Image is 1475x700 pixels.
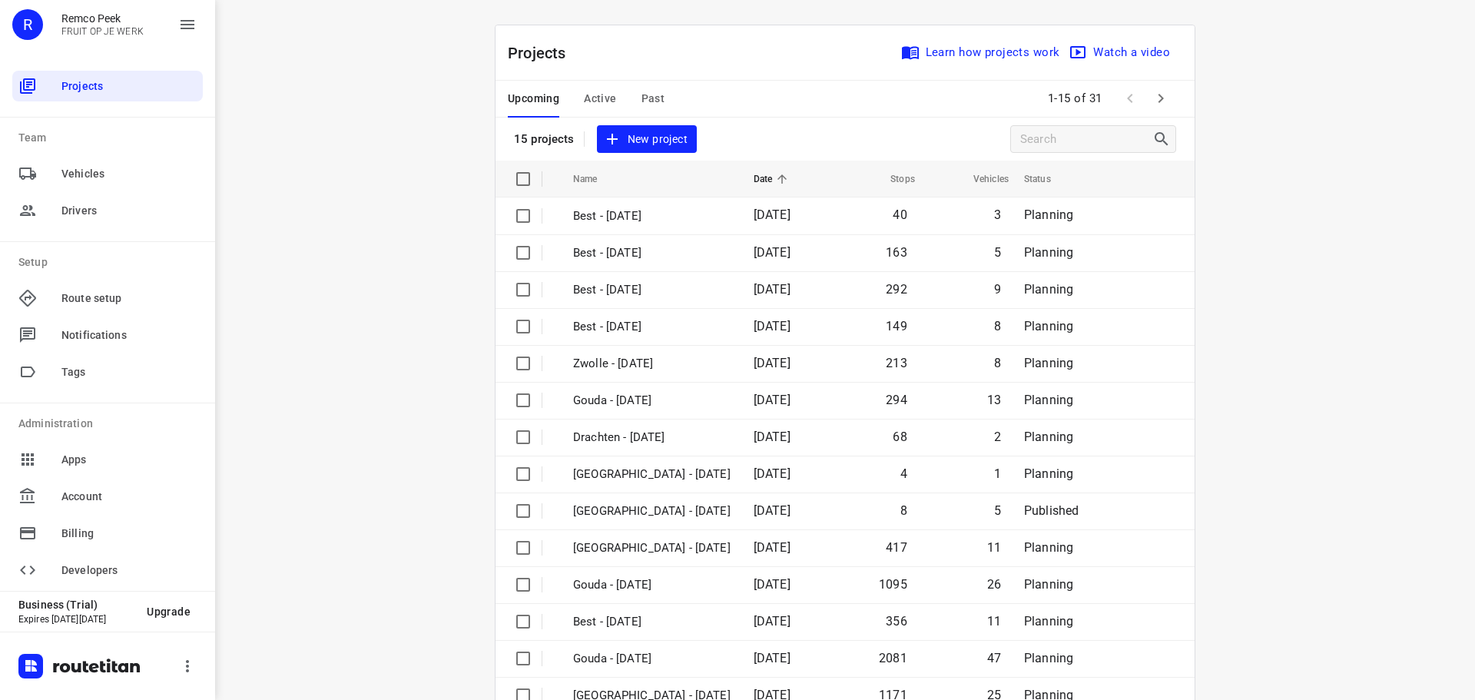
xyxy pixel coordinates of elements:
p: Administration [18,416,203,432]
span: 13 [987,393,1001,407]
span: 356 [886,614,907,629]
span: [DATE] [754,651,791,665]
p: FRUIT OP JE WERK [61,26,144,37]
span: Tags [61,364,197,380]
span: 5 [994,503,1001,518]
p: Gouda - Friday [573,392,731,410]
span: 8 [900,503,907,518]
span: Projects [61,78,197,95]
span: 163 [886,245,907,260]
span: 4 [900,466,907,481]
span: Planning [1024,282,1073,297]
span: 294 [886,393,907,407]
span: Date [754,170,793,188]
span: Planning [1024,207,1073,222]
div: R [12,9,43,40]
span: 26 [987,577,1001,592]
span: Planning [1024,651,1073,665]
p: Setup [18,254,203,270]
button: New project [597,125,697,154]
div: Drivers [12,195,203,226]
span: Planning [1024,540,1073,555]
p: Expires [DATE][DATE] [18,614,134,625]
span: 2 [994,430,1001,444]
div: Billing [12,518,203,549]
div: Search [1152,130,1175,148]
span: Planning [1024,245,1073,260]
span: 213 [886,356,907,370]
span: [DATE] [754,577,791,592]
span: 8 [994,319,1001,333]
span: Published [1024,503,1079,518]
p: 15 projects [514,132,575,146]
span: Route setup [61,290,197,307]
p: Gouda - Wednesday [573,650,731,668]
input: Search projects [1020,128,1152,151]
span: [DATE] [754,466,791,481]
div: Notifications [12,320,203,350]
p: Best - Friday [573,207,731,225]
p: Projects [508,41,578,65]
span: [DATE] [754,319,791,333]
span: 68 [893,430,907,444]
span: Previous Page [1115,83,1145,114]
span: Planning [1024,393,1073,407]
p: Best - Thursday [573,244,731,262]
p: Gemeente Rotterdam - Thursday [573,503,731,520]
span: [DATE] [754,503,791,518]
span: 149 [886,319,907,333]
span: Active [584,89,616,108]
p: Business (Trial) [18,599,134,611]
span: [DATE] [754,614,791,629]
p: Drachten - Thursday [573,429,731,446]
p: Zwolle - Thursday [573,539,731,557]
div: Projects [12,71,203,101]
span: Account [61,489,197,505]
span: 1-15 of 31 [1042,82,1109,115]
span: Planning [1024,319,1073,333]
span: Apps [61,452,197,468]
span: [DATE] [754,356,791,370]
span: Planning [1024,577,1073,592]
span: Vehicles [953,170,1009,188]
p: Gouda - Thursday [573,576,731,594]
span: Upcoming [508,89,559,108]
p: Team [18,130,203,146]
span: 9 [994,282,1001,297]
span: 292 [886,282,907,297]
p: Zwolle - Friday [573,355,731,373]
p: Best - Tuesday [573,281,731,299]
span: 5 [994,245,1001,260]
span: 8 [994,356,1001,370]
span: Planning [1024,466,1073,481]
span: 11 [987,614,1001,629]
div: Developers [12,555,203,586]
span: [DATE] [754,245,791,260]
span: Notifications [61,327,197,343]
div: Route setup [12,283,203,314]
p: Best - Friday [573,318,731,336]
span: [DATE] [754,207,791,222]
span: Planning [1024,430,1073,444]
span: Name [573,170,618,188]
span: [DATE] [754,393,791,407]
span: Next Page [1145,83,1176,114]
span: Stops [870,170,915,188]
span: Past [641,89,665,108]
span: Developers [61,562,197,579]
span: [DATE] [754,282,791,297]
span: 2081 [879,651,907,665]
div: Vehicles [12,158,203,189]
div: Account [12,481,203,512]
span: Billing [61,526,197,542]
span: 11 [987,540,1001,555]
button: Upgrade [134,598,203,625]
span: 1095 [879,577,907,592]
div: Apps [12,444,203,475]
div: Tags [12,357,203,387]
span: Vehicles [61,166,197,182]
span: 47 [987,651,1001,665]
span: 40 [893,207,907,222]
p: Antwerpen - Thursday [573,466,731,483]
span: [DATE] [754,430,791,444]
